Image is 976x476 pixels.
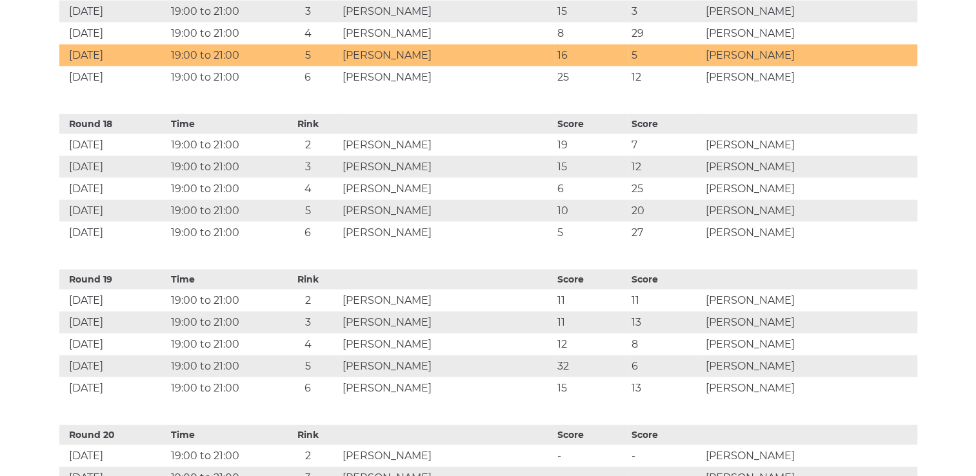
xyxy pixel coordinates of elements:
td: [PERSON_NAME] [702,156,917,178]
td: [PERSON_NAME] [339,134,554,156]
td: [DATE] [59,333,168,355]
td: [PERSON_NAME] [339,200,554,222]
td: 19 [554,134,628,156]
td: 25 [554,66,628,88]
td: 6 [554,178,628,200]
td: 6 [277,66,339,88]
td: 11 [554,290,628,312]
td: [PERSON_NAME] [702,445,917,467]
td: 6 [277,377,339,399]
td: [PERSON_NAME] [339,377,554,399]
th: Time [168,270,277,290]
td: 29 [628,23,702,45]
td: [PERSON_NAME] [702,333,917,355]
td: 19:00 to 21:00 [168,1,277,23]
td: [PERSON_NAME] [702,200,917,222]
td: [DATE] [59,445,168,467]
td: [PERSON_NAME] [702,377,917,399]
td: 2 [277,290,339,312]
td: 8 [554,23,628,45]
th: Round 20 [59,425,168,445]
td: 19:00 to 21:00 [168,23,277,45]
td: [PERSON_NAME] [339,222,554,244]
td: 2 [277,134,339,156]
th: Score [628,114,702,134]
th: Score [554,425,628,445]
td: [PERSON_NAME] [702,290,917,312]
td: [PERSON_NAME] [702,312,917,333]
td: 5 [554,222,628,244]
td: [PERSON_NAME] [339,23,554,45]
td: 32 [554,355,628,377]
td: 19:00 to 21:00 [168,222,277,244]
td: 5 [277,45,339,66]
td: 25 [628,178,702,200]
td: 4 [277,333,339,355]
th: Score [628,425,702,445]
td: 12 [628,66,702,88]
td: [PERSON_NAME] [339,355,554,377]
td: 2 [277,445,339,467]
td: [PERSON_NAME] [702,222,917,244]
td: 19:00 to 21:00 [168,355,277,377]
td: [DATE] [59,134,168,156]
td: 5 [277,200,339,222]
td: 19:00 to 21:00 [168,66,277,88]
td: 12 [628,156,702,178]
td: [PERSON_NAME] [339,178,554,200]
td: [PERSON_NAME] [702,134,917,156]
td: 13 [628,312,702,333]
td: [PERSON_NAME] [339,156,554,178]
td: 6 [628,355,702,377]
th: Rink [277,425,339,445]
td: 3 [277,312,339,333]
td: 13 [628,377,702,399]
td: 8 [628,333,702,355]
td: [PERSON_NAME] [702,23,917,45]
th: Round 18 [59,114,168,134]
td: 27 [628,222,702,244]
td: 4 [277,23,339,45]
td: [PERSON_NAME] [339,45,554,66]
td: [DATE] [59,45,168,66]
td: [PERSON_NAME] [339,66,554,88]
td: 10 [554,200,628,222]
th: Score [628,270,702,290]
th: Rink [277,114,339,134]
td: 3 [628,1,702,23]
td: 19:00 to 21:00 [168,445,277,467]
td: [PERSON_NAME] [339,312,554,333]
td: 19:00 to 21:00 [168,312,277,333]
td: 11 [554,312,628,333]
td: [DATE] [59,222,168,244]
th: Score [554,114,628,134]
th: Time [168,114,277,134]
td: [DATE] [59,290,168,312]
td: 19:00 to 21:00 [168,290,277,312]
td: 6 [277,222,339,244]
td: 3 [277,156,339,178]
td: 19:00 to 21:00 [168,156,277,178]
th: Round 19 [59,270,168,290]
td: 19:00 to 21:00 [168,178,277,200]
td: 4 [277,178,339,200]
td: - [554,445,628,467]
td: [DATE] [59,178,168,200]
td: 3 [277,1,339,23]
td: 19:00 to 21:00 [168,45,277,66]
td: 16 [554,45,628,66]
td: 7 [628,134,702,156]
td: 19:00 to 21:00 [168,377,277,399]
td: 12 [554,333,628,355]
td: [DATE] [59,312,168,333]
td: [DATE] [59,1,168,23]
td: [DATE] [59,355,168,377]
th: Score [554,270,628,290]
td: 19:00 to 21:00 [168,333,277,355]
td: 15 [554,377,628,399]
td: [DATE] [59,23,168,45]
td: [DATE] [59,377,168,399]
td: 15 [554,1,628,23]
td: [PERSON_NAME] [339,1,554,23]
td: [DATE] [59,200,168,222]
